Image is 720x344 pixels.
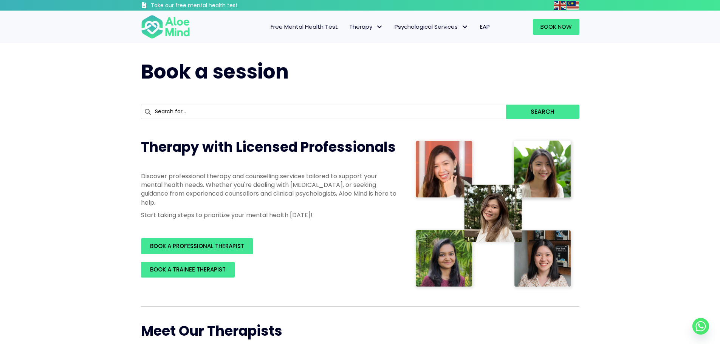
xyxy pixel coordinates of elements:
[141,58,289,85] span: Book a session
[151,2,278,9] h3: Take our free mental health test
[506,105,579,119] button: Search
[141,321,282,341] span: Meet Our Therapists
[141,137,396,157] span: Therapy with Licensed Professionals
[141,2,278,11] a: Take our free mental health test
[141,172,398,207] p: Discover professional therapy and counselling services tailored to support your mental health nee...
[554,1,567,9] a: English
[567,1,579,9] a: Malay
[474,19,495,35] a: EAP
[150,265,226,273] span: BOOK A TRAINEE THERAPIST
[413,138,575,291] img: Therapist collage
[141,238,253,254] a: BOOK A PROFESSIONAL THERAPIST
[200,19,495,35] nav: Menu
[567,1,579,10] img: ms
[460,22,471,32] span: Psychological Services: submenu
[265,19,344,35] a: Free Mental Health Test
[141,14,190,39] img: Aloe mind Logo
[141,105,506,119] input: Search for...
[374,22,385,32] span: Therapy: submenu
[692,318,709,335] a: Whatsapp
[540,23,572,31] span: Book Now
[150,242,244,250] span: BOOK A PROFESSIONAL THERAPIST
[349,23,383,31] span: Therapy
[141,262,235,278] a: BOOK A TRAINEE THERAPIST
[344,19,389,35] a: TherapyTherapy: submenu
[389,19,474,35] a: Psychological ServicesPsychological Services: submenu
[395,23,469,31] span: Psychological Services
[554,1,566,10] img: en
[480,23,490,31] span: EAP
[271,23,338,31] span: Free Mental Health Test
[141,211,398,219] p: Start taking steps to prioritize your mental health [DATE]!
[533,19,579,35] a: Book Now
